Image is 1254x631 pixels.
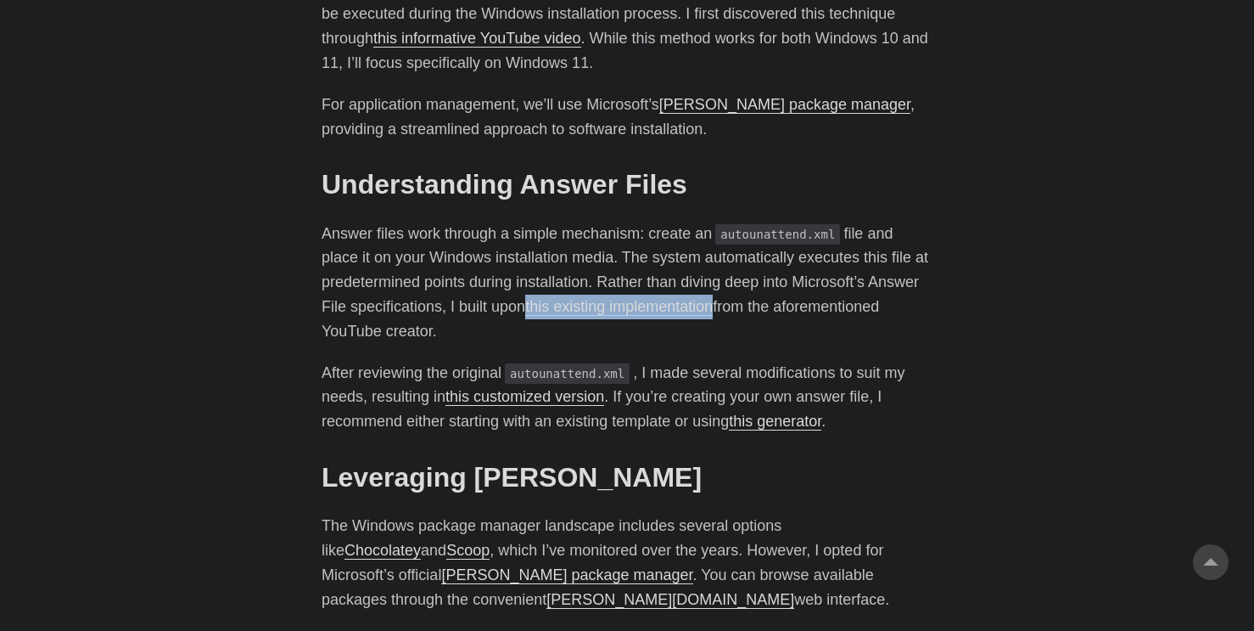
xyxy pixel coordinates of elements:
[525,298,713,315] a: this existing implementation
[445,388,604,405] a: this customized version
[322,461,932,493] h2: Leveraging [PERSON_NAME]
[373,30,581,47] a: this informative YouTube video
[322,222,932,344] p: Answer files work through a simple mechanism: create an file and place it on your Windows install...
[344,542,421,559] a: Chocolatey
[446,542,490,559] a: Scoop
[546,591,794,608] a: [PERSON_NAME][DOMAIN_NAME]
[322,361,932,434] p: After reviewing the original , I made several modifications to suit my needs, resulting in . If y...
[1193,544,1229,580] a: go to top
[322,168,932,200] h2: Understanding Answer Files
[322,514,932,611] p: The Windows package manager landscape includes several options like and , which I’ve monitored ov...
[322,93,932,142] p: For application management, we’ll use Microsoft’s , providing a streamlined approach to software ...
[715,224,840,245] code: autounattend.xml
[729,413,821,430] a: this generator
[441,566,692,583] a: [PERSON_NAME] package manager
[659,96,910,113] a: [PERSON_NAME] package manager
[505,363,630,384] code: autounattend.xml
